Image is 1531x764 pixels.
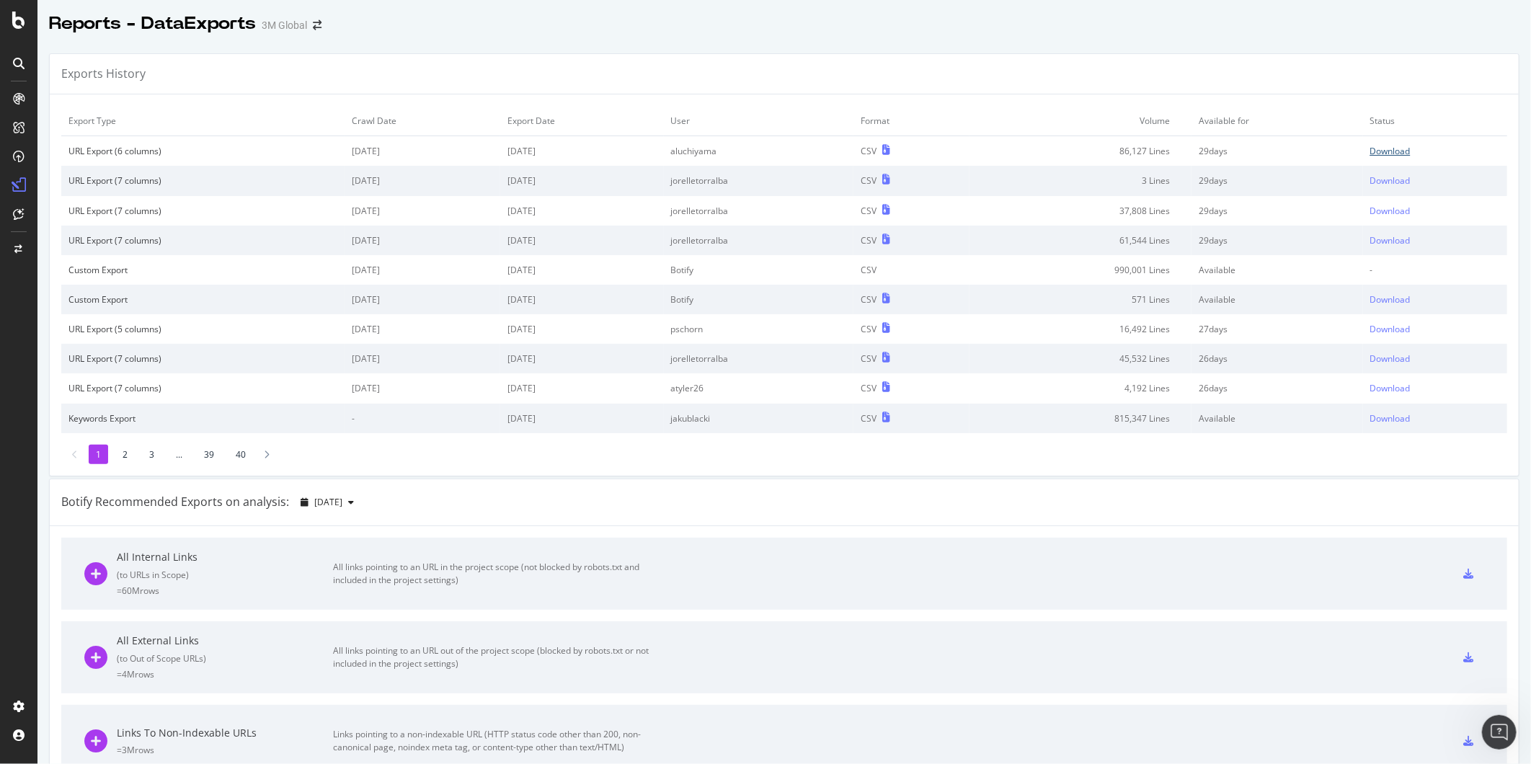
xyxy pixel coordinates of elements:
td: Botify [664,255,854,285]
td: [DATE] [345,166,500,195]
td: [DATE] [500,285,664,314]
td: [DATE] [500,166,664,195]
div: URL Export (7 columns) [68,352,337,365]
div: Botify Recommended Exports on analysis: [61,494,289,510]
a: Download [1370,205,1500,217]
td: [DATE] [500,314,664,344]
div: csv-export [1463,569,1473,579]
div: Download [1370,205,1411,217]
td: [DATE] [345,196,500,226]
div: csv-export [1463,652,1473,662]
td: [DATE] [500,344,664,373]
td: jorelletorralba [664,166,854,195]
div: Available [1199,264,1355,276]
li: 2 [115,445,135,464]
td: 815,347 Lines [969,404,1191,433]
div: = 60M rows [117,585,333,597]
div: CSV [861,234,877,246]
td: jorelletorralba [664,226,854,255]
td: [DATE] [345,373,500,403]
div: Links pointing to a non-indexable URL (HTTP status code other than 200, non-canonical page, noind... [333,728,657,754]
td: 45,532 Lines [969,344,1191,373]
div: CSV [861,412,877,425]
td: 571 Lines [969,285,1191,314]
td: [DATE] [345,285,500,314]
div: URL Export (6 columns) [68,145,337,157]
div: Available [1199,412,1355,425]
td: [DATE] [500,196,664,226]
div: CSV [861,174,877,187]
a: Download [1370,293,1500,306]
li: 39 [197,445,221,464]
li: ... [169,445,190,464]
td: jakublacki [664,404,854,433]
div: URL Export (5 columns) [68,323,337,335]
div: arrow-right-arrow-left [313,20,321,30]
td: 29 days [1191,166,1362,195]
div: 3M Global [262,18,307,32]
div: All links pointing to an URL in the project scope (not blocked by robots.txt and included in the ... [333,561,657,587]
div: Download [1370,352,1411,365]
td: Crawl Date [345,106,500,136]
div: Download [1370,323,1411,335]
div: CSV [861,145,877,157]
div: URL Export (7 columns) [68,234,337,246]
div: All links pointing to an URL out of the project scope (blocked by robots.txt or not included in t... [333,644,657,670]
div: csv-export [1463,736,1473,746]
div: CSV [861,352,877,365]
td: [DATE] [500,373,664,403]
iframe: Intercom live chat [1482,715,1517,750]
td: User [664,106,854,136]
td: atyler26 [664,373,854,403]
td: 3 Lines [969,166,1191,195]
a: Download [1370,323,1500,335]
div: All Internal Links [117,550,333,564]
td: pschorn [664,314,854,344]
td: [DATE] [345,344,500,373]
td: Format [853,106,969,136]
a: Download [1370,382,1500,394]
div: Reports - DataExports [49,12,256,36]
div: = 4M rows [117,668,333,680]
a: Download [1370,352,1500,365]
td: [DATE] [345,136,500,166]
div: Custom Export [68,264,337,276]
div: CSV [861,293,877,306]
div: Custom Export [68,293,337,306]
div: Download [1370,145,1411,157]
div: URL Export (7 columns) [68,382,337,394]
div: Download [1370,382,1411,394]
td: Export Type [61,106,345,136]
td: [DATE] [345,226,500,255]
li: 3 [142,445,161,464]
td: Volume [969,106,1191,136]
div: Exports History [61,66,146,82]
td: Status [1363,106,1507,136]
div: All External Links [117,634,333,648]
td: Export Date [500,106,664,136]
div: CSV [861,205,877,217]
a: Download [1370,174,1500,187]
td: 26 days [1191,344,1362,373]
td: 27 days [1191,314,1362,344]
div: Links To Non-Indexable URLs [117,726,333,740]
td: [DATE] [345,314,500,344]
td: Botify [664,285,854,314]
td: aluchiyama [664,136,854,166]
div: Download [1370,293,1411,306]
td: [DATE] [500,404,664,433]
td: jorelletorralba [664,344,854,373]
td: [DATE] [500,255,664,285]
div: Download [1370,412,1411,425]
td: 29 days [1191,226,1362,255]
div: Download [1370,234,1411,246]
a: Download [1370,234,1500,246]
td: [DATE] [345,255,500,285]
td: Available for [1191,106,1362,136]
div: Download [1370,174,1411,187]
td: 16,492 Lines [969,314,1191,344]
div: Keywords Export [68,412,337,425]
div: = 3M rows [117,744,333,756]
td: 37,808 Lines [969,196,1191,226]
td: CSV [853,255,969,285]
